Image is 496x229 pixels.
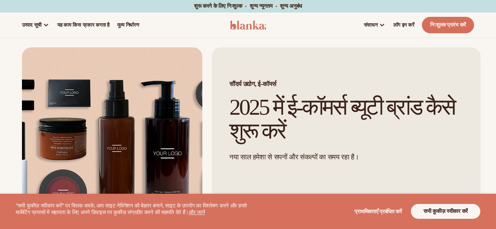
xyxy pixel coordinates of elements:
[423,207,468,215] font: सभी कुकीज़ स्वीकार करें
[189,209,205,216] a: और जानें
[18,13,53,38] a: उत्पाद सूची
[411,204,480,219] button: सभी कुकीज़ स्वीकार करें
[245,2,247,10] font: ·
[230,20,267,30] img: प्रतीक चिन्ह
[430,21,466,29] font: निःशुल्क प्रारंभ करें
[280,2,302,10] font: शून्य अनुबंध
[16,202,247,216] font: "सभी कुकीज़ स्वीकार करें" पर क्लिक करके, आप साइट नेविगेशन को बेहतर बनाने, साइट के उपयोग का विश्ले...
[276,2,277,10] font: ·
[393,22,414,29] font: लॉग इन करें
[229,152,359,162] font: नया साल हमेशा से सपनों और संकल्पों का समय रहा है।
[57,22,109,29] font: यह काम किस प्रकार करता है
[229,94,455,144] font: 2025 में ई-कॉमर्स ब्यूटी ब्रांड कैसे शुरू करें
[389,13,418,38] a: लॉग इन करें
[113,13,143,38] a: मूल्य निर्धारण
[250,2,272,10] font: शून्य न्यूनतम
[117,22,139,29] font: मूल्य निर्धारण
[354,204,402,219] button: प्राथमिकताएँ प्रबंधित करें
[22,22,42,29] font: उत्पाद सूची
[364,22,378,29] font: संसाधन
[53,13,113,38] a: यह काम किस प्रकार करता है
[194,2,242,10] font: शुरू करने के लिए निःशुल्क
[422,17,474,33] a: निःशुल्क प्रारंभ करें
[229,80,276,88] font: सौंदर्य उद्योग, ई-कॉमर्स
[354,208,402,215] font: प्राथमिकताएँ प्रबंधित करें
[360,13,389,38] a: संसाधन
